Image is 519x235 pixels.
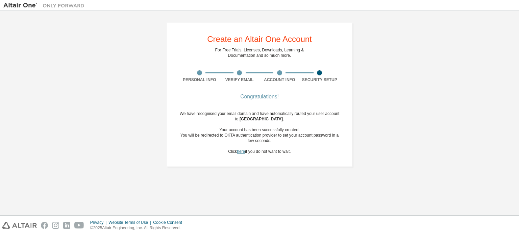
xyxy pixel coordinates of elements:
div: Create an Altair One Account [207,35,312,43]
a: here [237,149,245,154]
span: [GEOGRAPHIC_DATA] . [240,117,284,121]
div: Personal Info [179,77,220,83]
img: youtube.svg [74,222,84,229]
div: Your account has been successfully created. [179,127,340,133]
div: Privacy [90,220,108,225]
img: altair_logo.svg [2,222,37,229]
div: Verify Email [220,77,260,83]
p: © 2025 Altair Engineering, Inc. All Rights Reserved. [90,225,186,231]
img: Altair One [3,2,88,9]
div: You will be redirected to OKTA authentication provider to set your account password in a few seco... [179,133,340,143]
img: instagram.svg [52,222,59,229]
div: Congratulations! [179,95,340,99]
img: facebook.svg [41,222,48,229]
img: linkedin.svg [63,222,70,229]
div: Account Info [259,77,300,83]
div: Cookie Consent [153,220,186,225]
div: Security Setup [300,77,340,83]
div: Website Terms of Use [108,220,153,225]
div: For Free Trials, Licenses, Downloads, Learning & Documentation and so much more. [215,47,304,58]
div: We have recognised your email domain and have automatically routed your user account to Click if ... [179,111,340,154]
